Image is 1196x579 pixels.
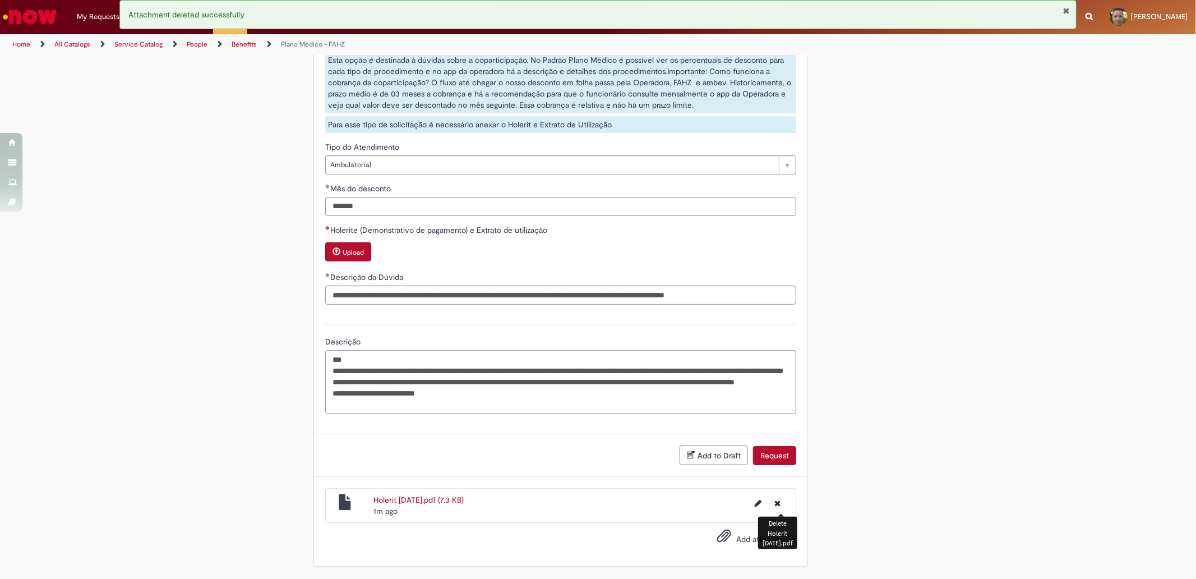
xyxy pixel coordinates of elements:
[325,142,401,152] span: Tipo do Atendimento
[1,6,59,28] img: ServiceNow
[54,40,90,49] a: All Catalogs
[373,506,398,516] span: 1m ago
[325,350,796,414] textarea: Descrição
[325,273,330,277] span: Required Filled
[1131,12,1188,21] span: [PERSON_NAME]
[325,52,796,113] div: Esta opção é destinada à dúvidas sobre a coparticipação. No Padrão Plano Médico é possível ver os...
[714,526,734,552] button: Add attachments
[736,535,796,545] span: Add attachments
[1063,6,1070,15] button: Close Notification
[77,11,119,22] span: My Requests
[232,40,257,49] a: Benefits
[325,337,363,347] span: Descrição
[325,226,330,230] span: Required
[330,272,405,282] span: Read only - Descrição da Dúvida
[325,286,796,305] input: Descrição da Dúvida
[758,517,797,549] div: Delete Holerit [DATE].pdf
[12,40,30,49] a: Home
[8,34,789,55] ul: Page breadcrumbs
[128,10,244,20] span: Attachment deleted successfully
[325,197,796,216] input: Mês do desconto
[325,184,330,189] span: Required Filled
[330,225,549,235] span: Read only - Holerite (Demonstrativo de pagamento) e Extrato de utilização
[330,183,393,194] span: Mês do desconto
[343,248,364,257] small: Upload
[325,242,371,261] button: Upload Attachment for Holerite (Demonstrativo de pagamento) e Extrato de utilização Required
[325,116,796,133] div: Para esse tipo de solicitação é necessário anexar o Holerit e Extrato de Utilização.
[753,446,796,465] button: Request
[680,445,748,465] button: Add to Draft
[187,40,207,49] a: People
[330,156,773,174] span: Ambulatorial
[373,495,464,505] a: Holerit [DATE].pdf (7.3 KB)
[748,494,768,512] button: Edit file name Holerit Julho 2025.pdf
[281,40,345,49] a: Plano Médico - FAHZ
[768,494,787,512] button: Delete Holerit Julho 2025.pdf
[114,40,163,49] a: Service Catalog
[373,506,398,516] time: 28/08/2025 11:52:57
